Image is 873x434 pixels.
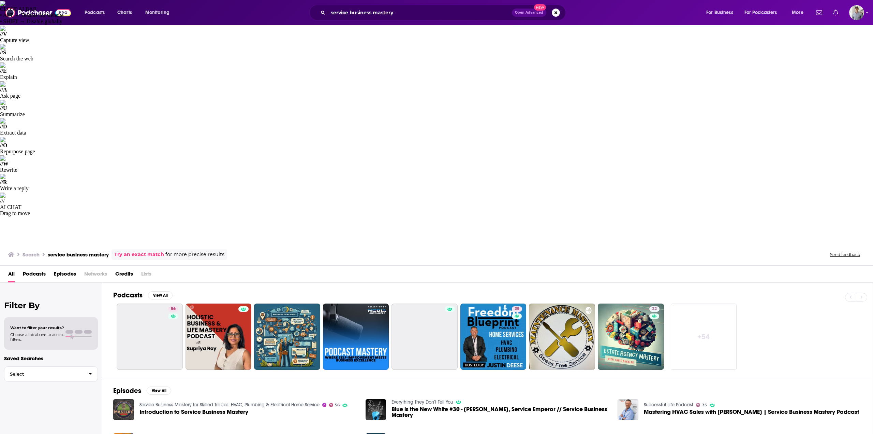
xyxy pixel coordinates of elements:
[671,304,737,370] a: +54
[618,399,638,420] img: Mastering HVAC Sales with Tersh Blissett | Service Business Mastery Podcast
[391,406,609,418] a: Blue is the New White #30 - Tersh Blissett, Service Emperor // Service Business Mastery
[117,304,183,370] a: 56
[391,406,609,418] span: Blue is the New White #30 - [PERSON_NAME], Service Emperor // Service Business Mastery
[649,306,660,312] a: 22
[168,306,178,312] a: 56
[8,268,15,282] a: All
[141,268,151,282] span: Lists
[335,404,340,407] span: 56
[10,325,64,330] span: Want to filter your results?
[391,399,453,405] a: Everything They Don’t Tell You
[702,404,707,407] span: 35
[148,291,173,299] button: View All
[139,409,248,415] a: Introduction to Service Business Mastery
[598,304,664,370] a: 22
[84,268,107,282] span: Networks
[139,402,320,408] a: Service Business Mastery for Skilled Trades: HVAC, Plumbing & Electrical Home Service
[113,291,143,299] h2: Podcasts
[113,387,141,395] h2: Episodes
[366,399,386,420] img: Blue is the New White #30 - Tersh Blissett, Service Emperor // Service Business Mastery
[115,268,133,282] a: Credits
[4,355,98,362] p: Saved Searches
[644,409,859,415] span: Mastering HVAC Sales with [PERSON_NAME] | Service Business Mastery Podcast
[4,366,98,382] button: Select
[644,402,693,408] a: Successful Life Podcast
[652,306,657,312] span: 22
[147,387,171,395] button: View All
[113,291,173,299] a: PodcastsView All
[515,306,519,312] span: 38
[828,252,862,257] button: Send feedback
[113,399,134,420] img: Introduction to Service Business Mastery
[644,409,859,415] a: Mastering HVAC Sales with Tersh Blissett | Service Business Mastery Podcast
[329,403,340,407] a: 56
[512,306,522,312] a: 38
[113,387,171,395] a: EpisodesView All
[696,403,707,407] a: 35
[114,251,164,258] a: Try an exact match
[48,251,109,258] h3: service business mastery
[171,306,176,312] span: 56
[23,268,46,282] a: Podcasts
[54,268,76,282] a: Episodes
[4,300,98,310] h2: Filter By
[4,372,83,376] span: Select
[460,304,527,370] a: 38
[165,251,224,258] span: for more precise results
[23,251,40,258] h3: Search
[10,332,64,341] span: Choose a tab above to access filters.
